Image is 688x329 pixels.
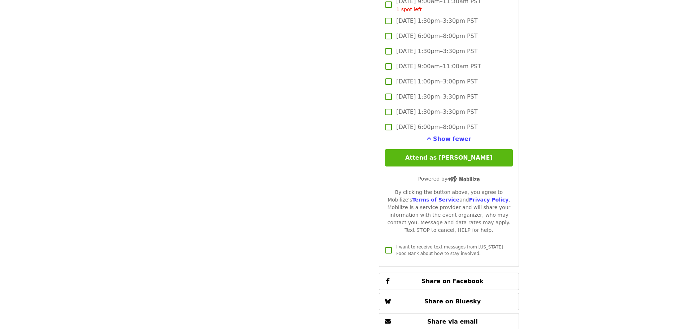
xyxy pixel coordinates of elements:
span: Share on Bluesky [424,298,481,305]
span: I want to receive text messages from [US_STATE] Food Bank about how to stay involved. [396,244,503,256]
button: Share on Facebook [379,273,519,290]
span: [DATE] 9:00am–11:00am PST [396,62,481,71]
span: Show fewer [433,135,471,142]
span: [DATE] 6:00pm–8:00pm PST [396,32,477,40]
span: [DATE] 1:30pm–3:30pm PST [396,92,477,101]
span: Share via email [427,318,478,325]
a: Privacy Policy [469,197,509,203]
span: Powered by [418,176,480,182]
button: Attend as [PERSON_NAME] [385,149,512,166]
span: 1 spot left [396,7,422,12]
span: [DATE] 1:30pm–3:30pm PST [396,108,477,116]
a: Terms of Service [412,197,459,203]
span: [DATE] 1:30pm–3:30pm PST [396,17,477,25]
button: Share on Bluesky [379,293,519,310]
span: [DATE] 1:30pm–3:30pm PST [396,47,477,56]
span: Share on Facebook [421,278,483,285]
div: By clicking the button above, you agree to Mobilize's and . Mobilize is a service provider and wi... [385,189,512,234]
span: [DATE] 6:00pm–8:00pm PST [396,123,477,131]
img: Powered by Mobilize [447,176,480,182]
button: See more timeslots [427,135,471,143]
span: [DATE] 1:00pm–3:00pm PST [396,77,477,86]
